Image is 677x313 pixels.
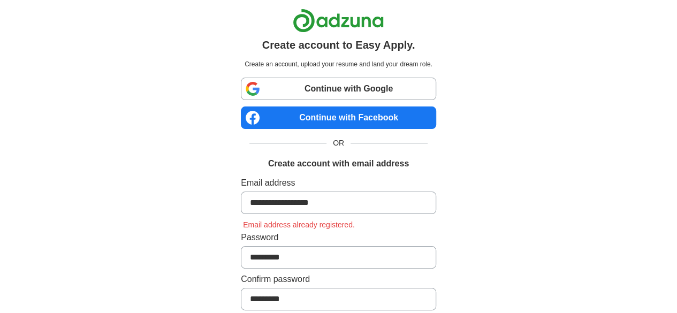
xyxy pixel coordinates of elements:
a: Continue with Google [241,78,436,100]
h1: Create account with email address [268,157,409,170]
span: OR [326,138,351,149]
span: Email address already registered. [241,220,357,229]
a: Continue with Facebook [241,106,436,129]
p: Create an account, upload your resume and land your dream role. [243,59,434,69]
img: Adzuna logo [293,9,384,33]
label: Confirm password [241,273,436,286]
label: Password [241,231,436,244]
h1: Create account to Easy Apply. [262,37,415,53]
label: Email address [241,177,436,189]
